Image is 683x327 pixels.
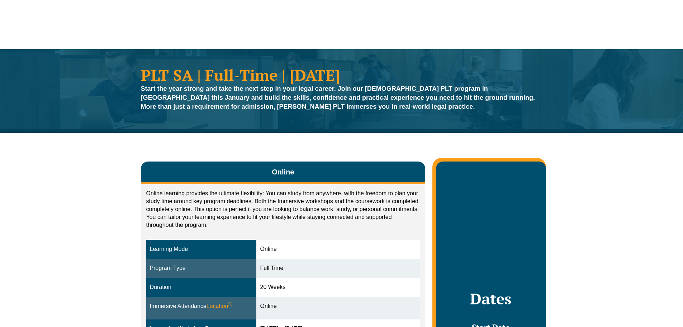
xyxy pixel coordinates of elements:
p: Online learning provides the ultimate flexibility: You can study from anywhere, with the freedom ... [146,190,420,229]
h1: PLT SA | Full-Time | [DATE] [141,67,542,83]
div: Program Type [150,264,253,272]
h2: Dates [443,290,539,308]
div: 20 Weeks [260,283,416,291]
div: Full Time [260,264,416,272]
div: Online [260,302,416,310]
strong: Start the year strong and take the next step in your legal career. Join our [DEMOGRAPHIC_DATA] PL... [141,85,535,110]
div: Learning Mode [150,245,253,253]
span: Location [207,302,233,310]
div: Immersive Attendance [150,302,253,310]
div: Online [260,245,416,253]
sup: ⓘ [228,302,232,307]
div: Duration [150,283,253,291]
span: Online [272,167,294,177]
